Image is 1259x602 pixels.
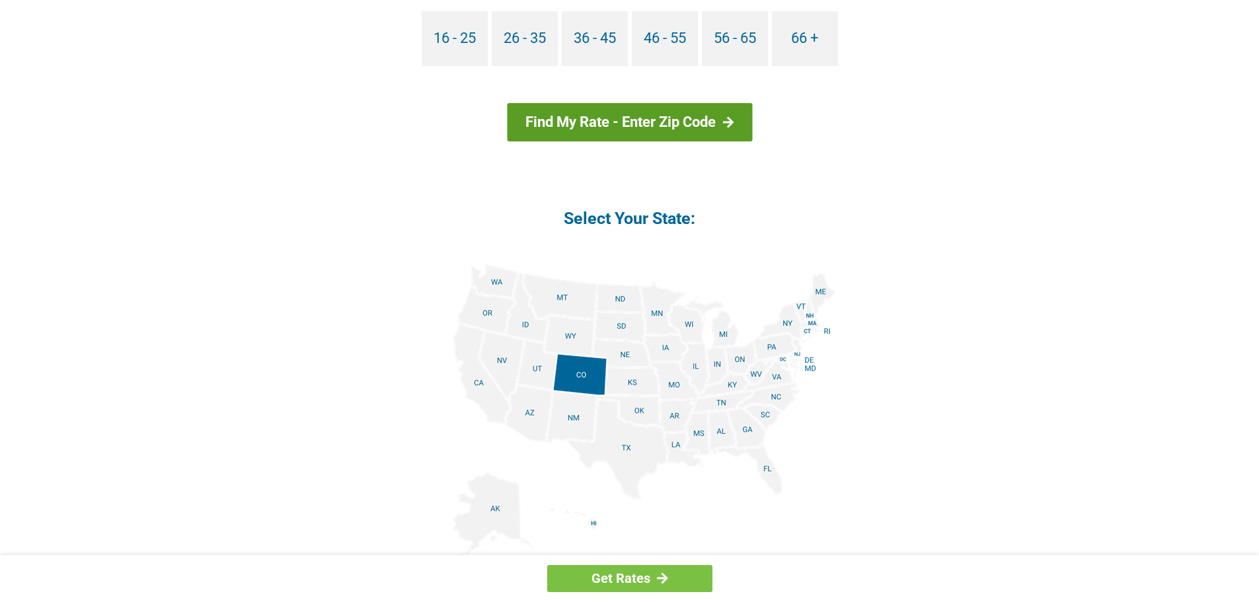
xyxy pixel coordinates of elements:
a: 26 - 35 [492,11,558,66]
a: 66 + [772,11,838,66]
img: states [424,264,836,562]
h4: Select Your State: [313,207,947,229]
a: Find My Rate - Enter Zip Code [507,103,752,141]
a: 56 - 65 [702,11,768,66]
a: 36 - 45 [562,11,628,66]
a: 16 - 25 [422,11,488,66]
a: 46 - 55 [632,11,698,66]
a: Get Rates [547,565,712,592]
